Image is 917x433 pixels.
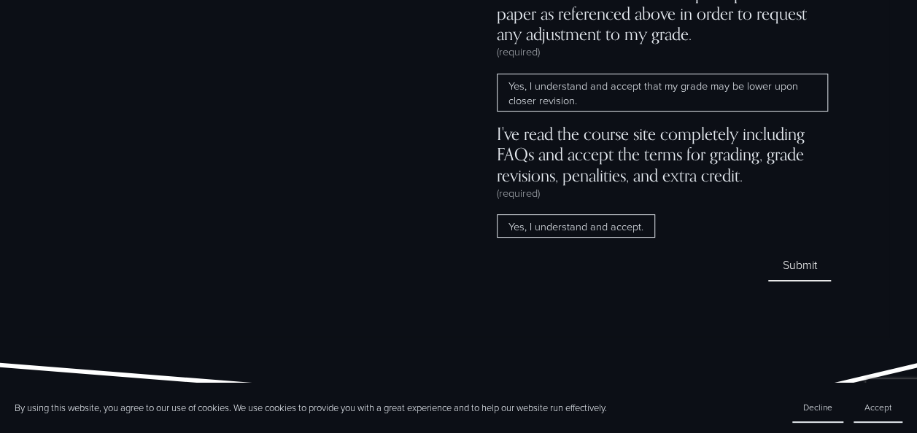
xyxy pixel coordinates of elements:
span: Yes, I understand and accept. [497,214,655,238]
button: Submit [768,249,830,281]
button: Accept [854,393,902,423]
span: (required) [497,44,540,58]
span: Decline [803,401,832,413]
p: By using this website, you agree to our use of cookies. We use cookies to provide you with a grea... [15,401,607,414]
span: Accept [864,401,891,413]
span: (required) [497,185,540,200]
span: I've read the course site completely including FAQs and accept the terms for grading, grade revis... [497,123,831,185]
button: Decline [792,393,843,423]
span: Yes, I understand and accept that my grade may be lower upon closer revision. [497,74,828,112]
